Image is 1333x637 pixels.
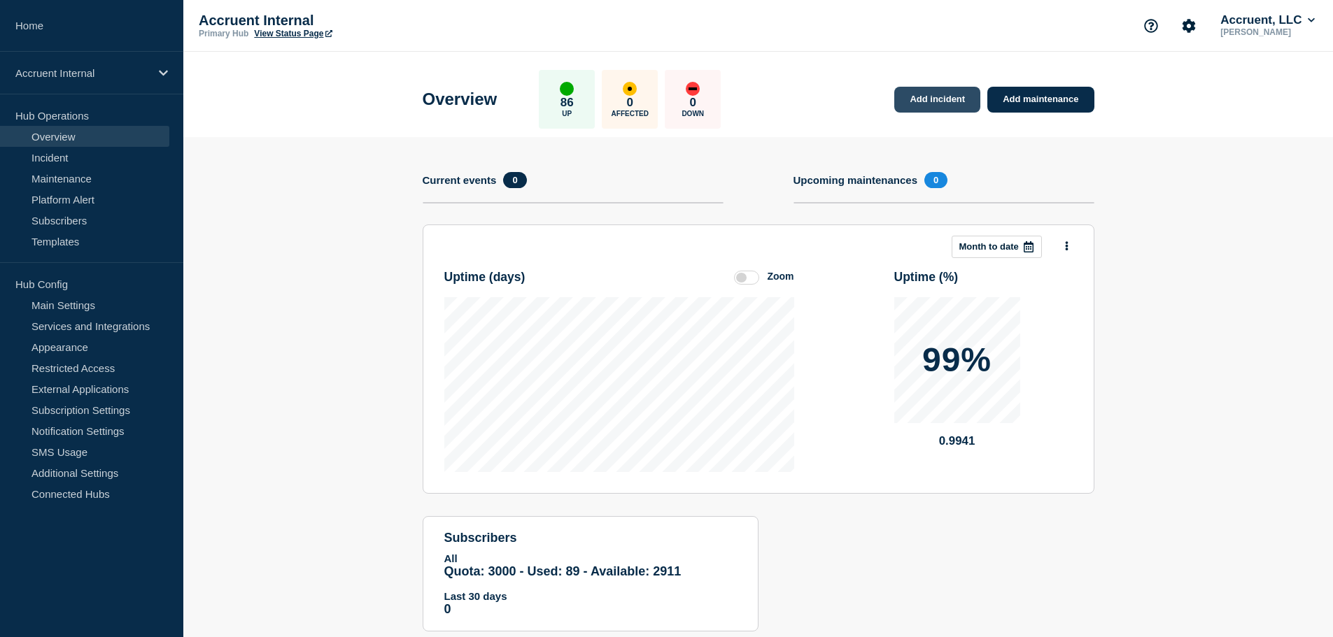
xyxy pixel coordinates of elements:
[423,90,498,109] h1: Overview
[894,87,980,113] a: Add incident
[1136,11,1166,41] button: Support
[423,174,497,186] h4: Current events
[444,564,682,578] span: Quota: 3000 - Used: 89 - Available: 2911
[612,110,649,117] p: Affected
[623,82,637,96] div: affected
[959,241,1019,252] p: Month to date
[1218,13,1318,27] button: Accruent, LLC
[690,96,696,110] p: 0
[444,552,737,564] p: All
[952,236,1042,258] button: Month to date
[560,96,574,110] p: 86
[562,110,572,117] p: Up
[560,82,574,96] div: up
[682,110,704,117] p: Down
[503,172,526,188] span: 0
[987,87,1094,113] a: Add maintenance
[199,13,479,29] p: Accruent Internal
[444,602,737,617] p: 0
[199,29,248,38] p: Primary Hub
[686,82,700,96] div: down
[1174,11,1204,41] button: Account settings
[894,270,959,285] h3: Uptime ( % )
[1218,27,1318,37] p: [PERSON_NAME]
[15,67,150,79] p: Accruent Internal
[894,434,1020,448] p: 0.9941
[444,590,737,602] p: Last 30 days
[922,343,992,377] p: 99%
[444,531,737,545] h4: subscribers
[924,172,947,188] span: 0
[767,271,794,282] div: Zoom
[254,29,332,38] a: View Status Page
[627,96,633,110] p: 0
[794,174,918,186] h4: Upcoming maintenances
[444,270,526,285] h3: Uptime ( days )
